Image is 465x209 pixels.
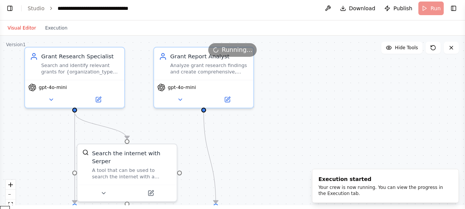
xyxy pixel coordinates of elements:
a: Studio [28,5,45,11]
span: Publish [393,5,412,12]
nav: breadcrumb [28,5,143,12]
div: Your crew is now running. You can view the progress in the Execution tab. [318,184,449,197]
g: Edge from ac3c237b-7ae0-4d00-802d-4901f4b45437 to 6810ae70-652f-45a1-a8c9-4fed4ff9325d [200,112,220,204]
div: Execution started [318,175,449,183]
div: A tool that can be used to search the internet with a search_query. Supports different search typ... [92,167,172,180]
g: Edge from 25917c1f-44a6-4216-9e49-d66196079d0a to 5a96bd5f-0e95-4143-a40e-dfca916d2334 [70,112,78,204]
button: zoom in [6,180,16,190]
button: Open in side panel [128,188,173,198]
button: Open in side panel [204,95,250,104]
button: Hide Tools [381,42,423,54]
button: Visual Editor [3,23,41,33]
span: gpt-4o-mini [39,84,67,91]
div: Grant Research SpecialistSearch and identify relevant grants for {organization_type} in {field_of... [24,47,125,109]
span: Hide Tools [395,45,418,51]
img: SerperDevTool [82,149,89,156]
span: gpt-4o-mini [168,84,196,91]
g: Edge from 25917c1f-44a6-4216-9e49-d66196079d0a to 249600be-e74d-4295-9847-f0c59c63cdff [70,112,131,139]
span: Download [349,5,376,12]
div: Grant Research Specialist [41,52,120,60]
span: Running... [222,45,253,55]
button: Open in side panel [75,95,121,104]
div: Grant Report AnalystAnalyze grant research findings and create comprehensive, actionable reports ... [153,47,254,109]
div: Search and identify relevant grants for {organization_type} in {field_of_interest}, focusing on e... [41,62,120,75]
button: zoom out [6,190,16,200]
button: Show left sidebar [5,3,15,14]
button: Show right sidebar [448,3,459,14]
div: Search the internet with Serper [92,149,172,165]
div: Version 1 [6,42,26,48]
div: Analyze grant research findings and create comprehensive, actionable reports that prioritize oppo... [170,62,249,75]
div: Grant Report Analyst [170,52,249,60]
div: SerperDevToolSearch the internet with SerperA tool that can be used to search the internet with a... [76,143,177,202]
button: Execution [41,23,72,33]
button: Publish [381,2,415,15]
button: Download [337,2,379,15]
